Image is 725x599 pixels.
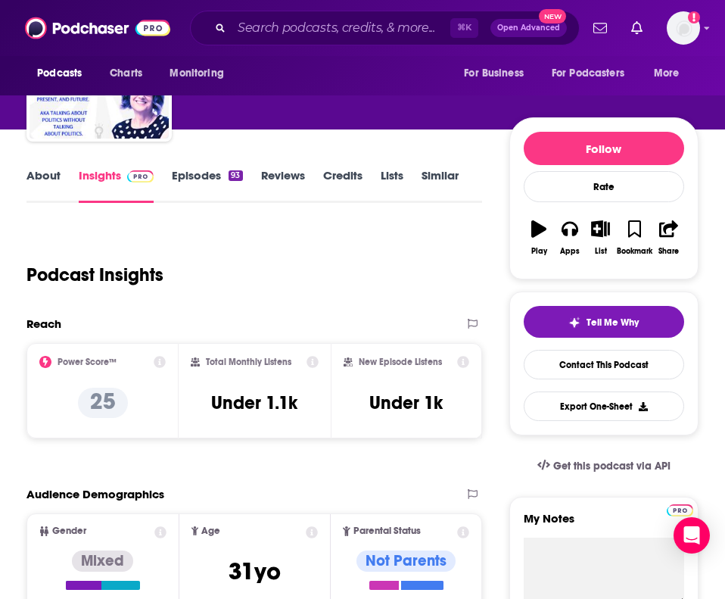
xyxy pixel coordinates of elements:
h1: Podcast Insights [26,264,163,286]
img: Podchaser - Follow, Share and Rate Podcasts [25,14,170,42]
div: Play [531,247,547,256]
a: Contact This Podcast [524,350,684,379]
a: Credits [323,168,362,203]
a: Similar [422,168,459,203]
div: Share [658,247,679,256]
h2: Total Monthly Listens [206,357,291,367]
div: List [595,247,607,256]
button: Show profile menu [667,11,700,45]
span: For Business [464,63,524,84]
div: Mixed [72,551,133,572]
div: Rate [524,171,684,202]
button: open menu [453,59,543,88]
a: Show notifications dropdown [625,15,649,41]
div: 93 [229,170,242,181]
button: Follow [524,132,684,165]
span: Gender [52,526,86,536]
h3: Under 1.1k [211,392,297,414]
span: Monitoring [170,63,223,84]
img: User Profile [667,11,700,45]
button: Open AdvancedNew [490,19,567,37]
div: Apps [560,247,580,256]
button: tell me why sparkleTell Me Why [524,306,684,338]
svg: Add a profile image [688,11,700,23]
span: Podcasts [37,63,82,84]
a: Charts [100,59,151,88]
span: Charts [110,63,142,84]
span: ⌘ K [450,18,478,38]
a: Reviews [261,168,305,203]
h3: Under 1k [369,392,443,414]
a: Episodes93 [172,168,242,203]
span: Tell Me Why [587,317,639,329]
button: open menu [159,59,243,88]
img: Podchaser Pro [127,170,154,183]
h2: New Episode Listens [359,357,442,367]
span: 31 yo [229,557,281,586]
p: 25 [78,388,128,418]
h2: Audience Demographics [26,487,164,501]
a: About [26,168,61,203]
button: Play [524,211,555,265]
label: My Notes [524,511,684,538]
div: Bookmark [617,247,652,256]
span: Open Advanced [497,24,560,32]
div: Open Intercom Messenger [674,517,710,554]
a: InsightsPodchaser Pro [79,168,154,203]
span: Age [201,526,220,536]
input: Search podcasts, credits, & more... [232,16,450,40]
button: List [585,211,616,265]
a: Lists [381,168,403,203]
h2: Power Score™ [58,357,117,367]
h2: Reach [26,317,61,331]
img: Podchaser Pro [667,504,693,516]
a: Get this podcast via API [525,448,683,485]
button: open menu [26,59,101,88]
span: For Podcasters [552,63,624,84]
button: open menu [643,59,699,88]
span: New [539,9,566,23]
span: More [654,63,680,84]
span: Parental Status [353,526,421,536]
button: Bookmark [616,211,653,265]
img: tell me why sparkle [568,317,580,329]
span: Get this podcast via API [553,460,671,473]
span: Logged in as ASabine [667,11,700,45]
a: Show notifications dropdown [587,15,613,41]
a: Pro website [667,502,693,516]
button: Export One-Sheet [524,392,684,421]
button: open menu [542,59,646,88]
div: Not Parents [356,551,456,572]
button: Share [653,211,684,265]
button: Apps [555,211,586,265]
div: Search podcasts, credits, & more... [190,11,580,45]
